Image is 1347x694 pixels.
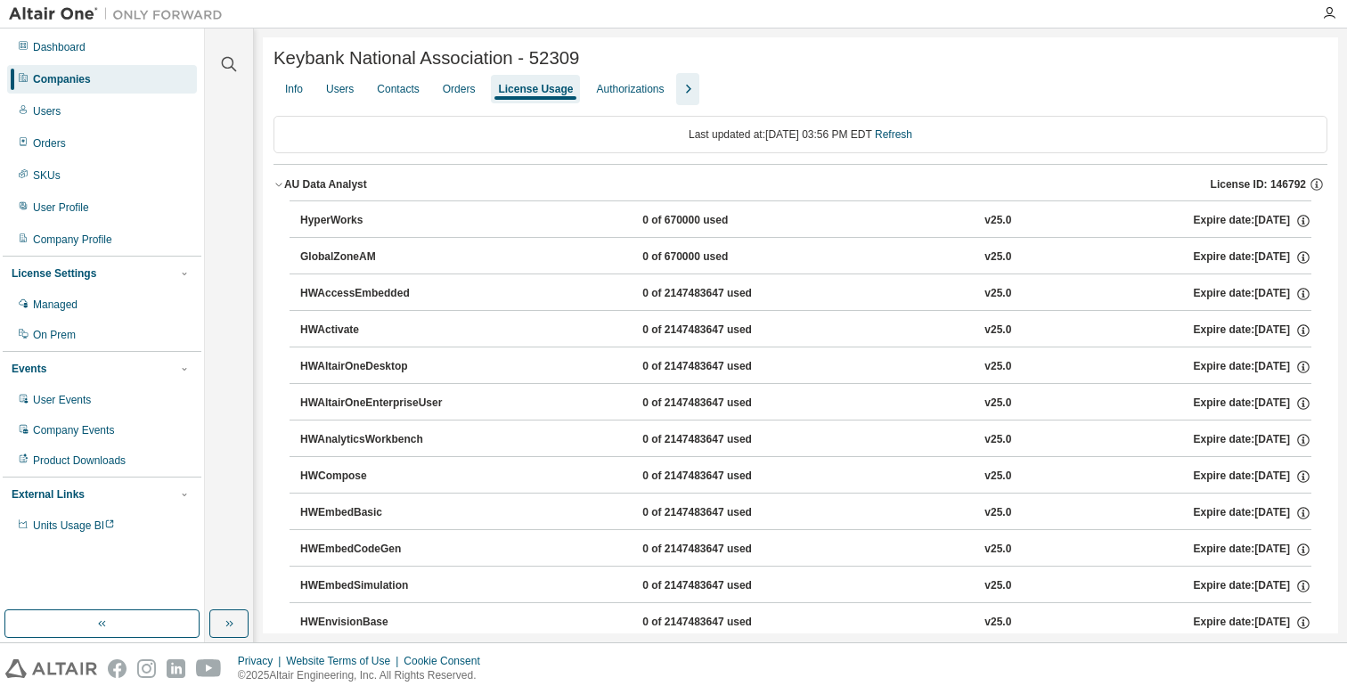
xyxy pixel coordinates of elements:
div: Cookie Consent [404,654,490,668]
div: Info [285,82,303,96]
div: License Settings [12,266,96,281]
div: v25.0 [984,323,1011,339]
div: Orders [443,82,476,96]
div: v25.0 [984,396,1011,412]
img: youtube.svg [196,659,222,678]
div: v25.0 [984,542,1011,558]
button: HWAltairOneDesktop0 of 2147483647 usedv25.0Expire date:[DATE] [300,347,1311,387]
div: Managed [33,298,78,312]
a: Refresh [875,128,912,141]
div: v25.0 [984,249,1011,265]
div: User Events [33,393,91,407]
div: Expire date: [DATE] [1194,323,1311,339]
button: HWAltairOneEnterpriseUser0 of 2147483647 usedv25.0Expire date:[DATE] [300,384,1311,423]
div: Expire date: [DATE] [1194,615,1311,631]
div: 0 of 670000 used [642,213,803,229]
div: User Profile [33,200,89,215]
button: HWCompose0 of 2147483647 usedv25.0Expire date:[DATE] [300,457,1311,496]
div: Expire date: [DATE] [1194,249,1311,265]
button: HWEmbedBasic0 of 2147483647 usedv25.0Expire date:[DATE] [300,494,1311,533]
div: HyperWorks [300,213,461,229]
div: Orders [33,136,66,151]
div: 0 of 2147483647 used [642,542,803,558]
div: Privacy [238,654,286,668]
span: Units Usage BI [33,519,115,532]
div: HWEmbedSimulation [300,578,461,594]
div: v25.0 [984,432,1011,448]
div: v25.0 [984,359,1011,375]
img: instagram.svg [137,659,156,678]
div: SKUs [33,168,61,183]
div: On Prem [33,328,76,342]
div: v25.0 [984,615,1011,631]
div: Expire date: [DATE] [1194,213,1311,229]
div: Product Downloads [33,453,126,468]
div: 0 of 2147483647 used [642,578,803,594]
div: v25.0 [984,505,1011,521]
div: HWEnvisionBase [300,615,461,631]
button: HWAnalyticsWorkbench0 of 2147483647 usedv25.0Expire date:[DATE] [300,420,1311,460]
div: Contacts [377,82,419,96]
button: HWEmbedCodeGen0 of 2147483647 usedv25.0Expire date:[DATE] [300,530,1311,569]
div: v25.0 [984,213,1011,229]
div: Expire date: [DATE] [1194,578,1311,594]
button: HWEmbedSimulation0 of 2147483647 usedv25.0Expire date:[DATE] [300,567,1311,606]
div: Events [12,362,46,376]
span: Keybank National Association - 52309 [273,48,579,69]
div: Authorizations [596,82,664,96]
span: License ID: 146792 [1211,177,1306,192]
div: License Usage [498,82,573,96]
button: HWEnvisionBase0 of 2147483647 usedv25.0Expire date:[DATE] [300,603,1311,642]
div: Expire date: [DATE] [1194,505,1311,521]
img: Altair One [9,5,232,23]
div: HWAnalyticsWorkbench [300,432,461,448]
div: HWEmbedCodeGen [300,542,461,558]
div: GlobalZoneAM [300,249,461,265]
div: Expire date: [DATE] [1194,542,1311,558]
div: 0 of 2147483647 used [642,396,803,412]
div: 0 of 2147483647 used [642,432,803,448]
div: v25.0 [984,469,1011,485]
div: Users [33,104,61,118]
div: 0 of 670000 used [642,249,803,265]
div: Expire date: [DATE] [1194,469,1311,485]
img: facebook.svg [108,659,127,678]
button: HyperWorks0 of 670000 usedv25.0Expire date:[DATE] [300,201,1311,241]
div: Dashboard [33,40,86,54]
button: HWAccessEmbedded0 of 2147483647 usedv25.0Expire date:[DATE] [300,274,1311,314]
div: Expire date: [DATE] [1194,432,1311,448]
div: HWAltairOneDesktop [300,359,461,375]
div: Companies [33,72,91,86]
div: Website Terms of Use [286,654,404,668]
div: HWAccessEmbedded [300,286,461,302]
div: Users [326,82,354,96]
div: HWCompose [300,469,461,485]
div: v25.0 [984,286,1011,302]
div: Expire date: [DATE] [1194,396,1311,412]
div: 0 of 2147483647 used [642,323,803,339]
div: Expire date: [DATE] [1194,359,1311,375]
img: linkedin.svg [167,659,185,678]
div: HWActivate [300,323,461,339]
div: 0 of 2147483647 used [642,505,803,521]
div: 0 of 2147483647 used [642,469,803,485]
div: Last updated at: [DATE] 03:56 PM EDT [273,116,1327,153]
div: External Links [12,487,85,502]
button: GlobalZoneAM0 of 670000 usedv25.0Expire date:[DATE] [300,238,1311,277]
p: © 2025 Altair Engineering, Inc. All Rights Reserved. [238,668,491,683]
button: HWActivate0 of 2147483647 usedv25.0Expire date:[DATE] [300,311,1311,350]
div: 0 of 2147483647 used [642,615,803,631]
div: Expire date: [DATE] [1194,286,1311,302]
div: Company Events [33,423,114,437]
div: Company Profile [33,233,112,247]
button: AU Data AnalystLicense ID: 146792 [273,165,1327,204]
div: 0 of 2147483647 used [642,286,803,302]
div: v25.0 [984,578,1011,594]
img: altair_logo.svg [5,659,97,678]
div: AU Data Analyst [284,177,367,192]
div: HWAltairOneEnterpriseUser [300,396,461,412]
div: 0 of 2147483647 used [642,359,803,375]
div: HWEmbedBasic [300,505,461,521]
